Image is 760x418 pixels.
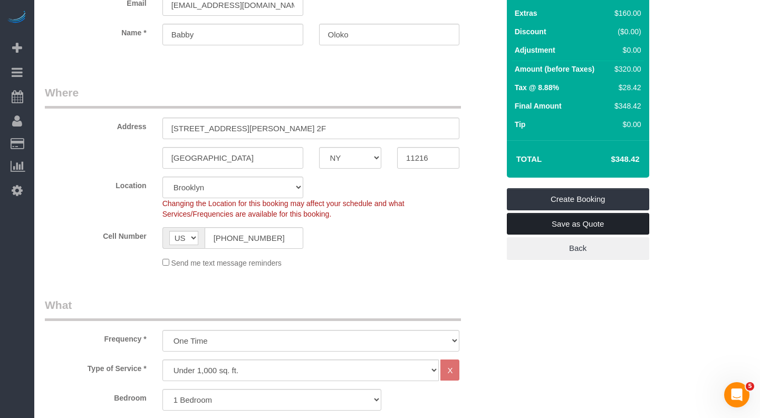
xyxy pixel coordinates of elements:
label: Tax @ 8.88% [515,82,559,93]
label: Address [37,118,155,132]
div: $0.00 [610,119,641,130]
input: First Name [162,24,303,45]
strong: Total [516,154,542,163]
label: Type of Service * [37,359,155,374]
h4: $348.42 [579,155,639,164]
div: $28.42 [610,82,641,93]
label: Discount [515,26,546,37]
legend: Where [45,85,461,109]
div: $0.00 [610,45,641,55]
a: Back [507,237,649,259]
span: 5 [746,382,754,391]
iframe: Intercom live chat [724,382,749,407]
div: ($0.00) [610,26,641,37]
span: Send me text message reminders [171,259,282,267]
label: Cell Number [37,227,155,241]
div: $348.42 [610,101,641,111]
legend: What [45,297,461,321]
div: $320.00 [610,64,641,74]
div: $160.00 [610,8,641,18]
input: City [162,147,303,169]
label: Final Amount [515,101,562,111]
a: Create Booking [507,188,649,210]
input: Zip Code [397,147,459,169]
label: Tip [515,119,526,130]
img: Automaid Logo [6,11,27,25]
label: Location [37,177,155,191]
label: Extras [515,8,537,18]
label: Amount (before Taxes) [515,64,594,74]
span: Changing the Location for this booking may affect your schedule and what Services/Frequencies are... [162,199,405,218]
input: Last Name [319,24,460,45]
label: Frequency * [37,330,155,344]
label: Adjustment [515,45,555,55]
label: Name * [37,24,155,38]
a: Save as Quote [507,213,649,235]
input: Cell Number [205,227,303,249]
label: Bedroom [37,389,155,403]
